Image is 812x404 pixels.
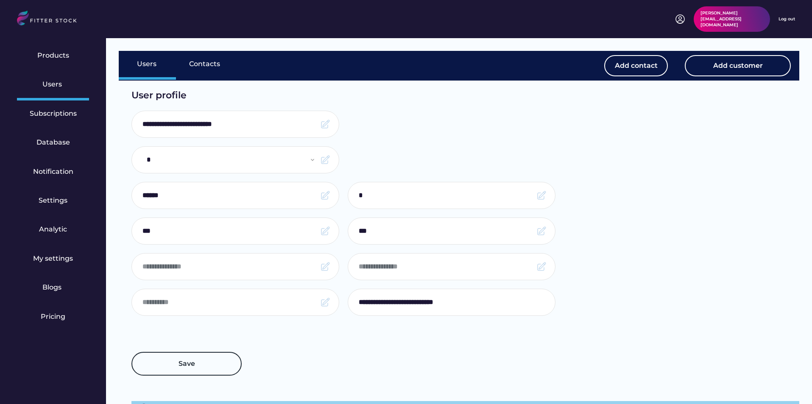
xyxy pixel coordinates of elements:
[17,11,84,28] img: LOGO.svg
[131,89,714,102] div: User profile
[189,59,220,69] div: Contacts
[39,196,67,205] div: Settings
[604,55,668,76] button: Add contact
[320,155,330,165] img: Frame.svg
[42,80,64,89] div: Users
[779,16,795,22] div: Log out
[33,167,73,176] div: Notification
[30,109,77,118] div: Subscriptions
[320,119,330,129] img: Frame.svg
[536,226,547,236] img: Frame.svg
[42,283,64,292] div: Blogs
[39,225,67,234] div: Analytic
[320,262,330,272] img: Frame.svg
[41,312,65,321] div: Pricing
[320,297,330,307] img: Frame.svg
[536,262,547,272] img: Frame.svg
[675,14,685,24] img: profile-circle.svg
[33,254,73,263] div: My settings
[36,138,70,147] div: Database
[536,190,547,201] img: Frame.svg
[320,190,330,201] img: Frame.svg
[37,51,69,60] div: Products
[320,226,330,236] img: Frame.svg
[131,352,242,376] button: Save
[137,59,158,69] div: Users
[700,10,763,28] div: [PERSON_NAME][EMAIL_ADDRESS][DOMAIN_NAME]
[685,55,791,76] button: Add customer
